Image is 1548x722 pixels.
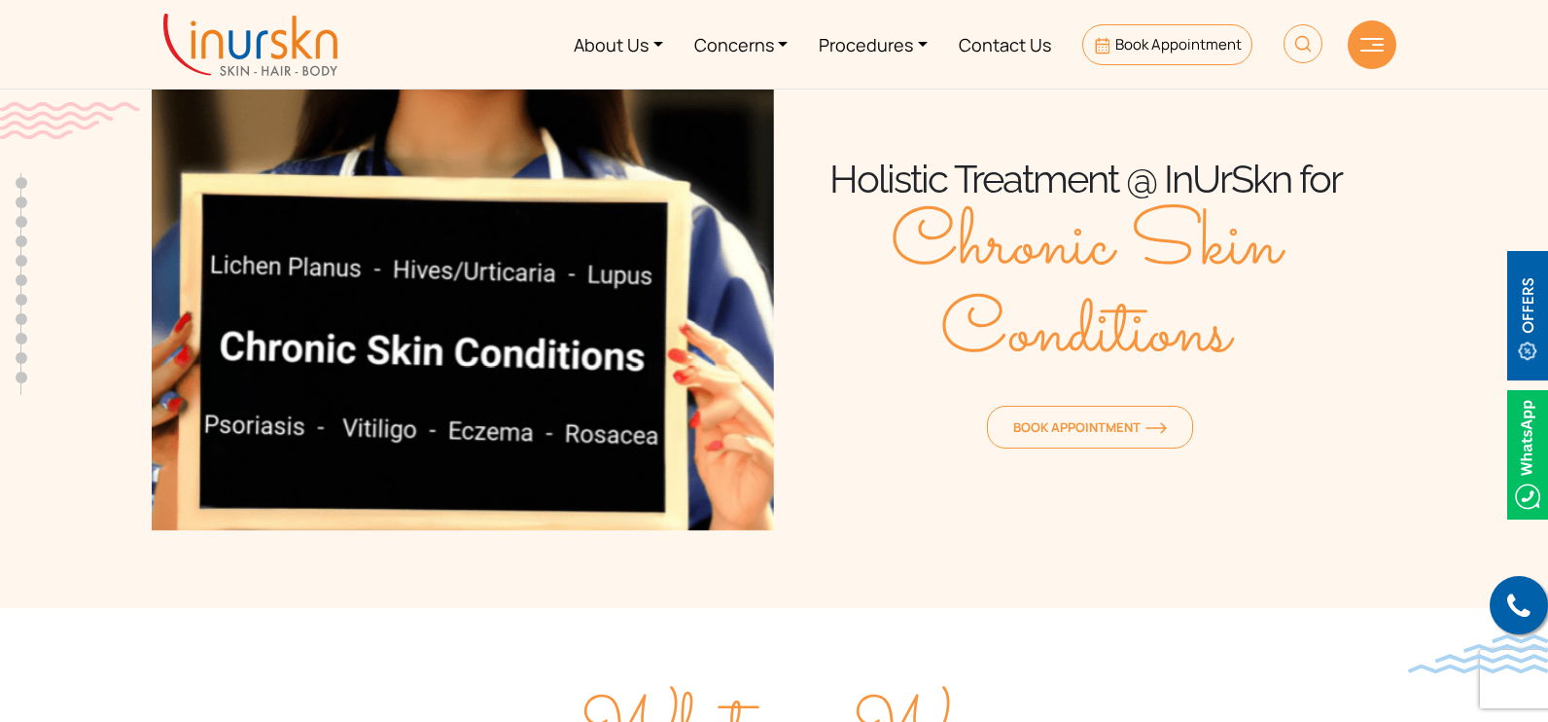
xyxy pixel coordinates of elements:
div: Holistic Treatment @ InUrSkn for [774,155,1396,203]
a: About Us [558,8,679,81]
img: bluewave [1408,634,1548,673]
a: Book Appointment [1082,24,1252,65]
img: hamLine.svg [1360,38,1384,52]
h1: Chronic Skin Conditions [774,203,1396,379]
a: Contact Us [943,8,1067,81]
img: Banner Image [152,78,774,530]
a: Concerns [679,8,804,81]
img: orange-arrow [1145,422,1167,434]
span: Book Appointment [1115,34,1242,54]
img: inurskn-logo [163,14,337,76]
img: offerBt [1507,251,1548,380]
img: Whatsappicon [1507,390,1548,520]
a: Whatsappicon [1507,443,1548,464]
span: Book Appointment [1013,418,1167,436]
a: Book Appointmentorange-arrow [987,406,1193,449]
img: HeaderSearch [1284,24,1322,63]
a: Procedures [803,8,943,81]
